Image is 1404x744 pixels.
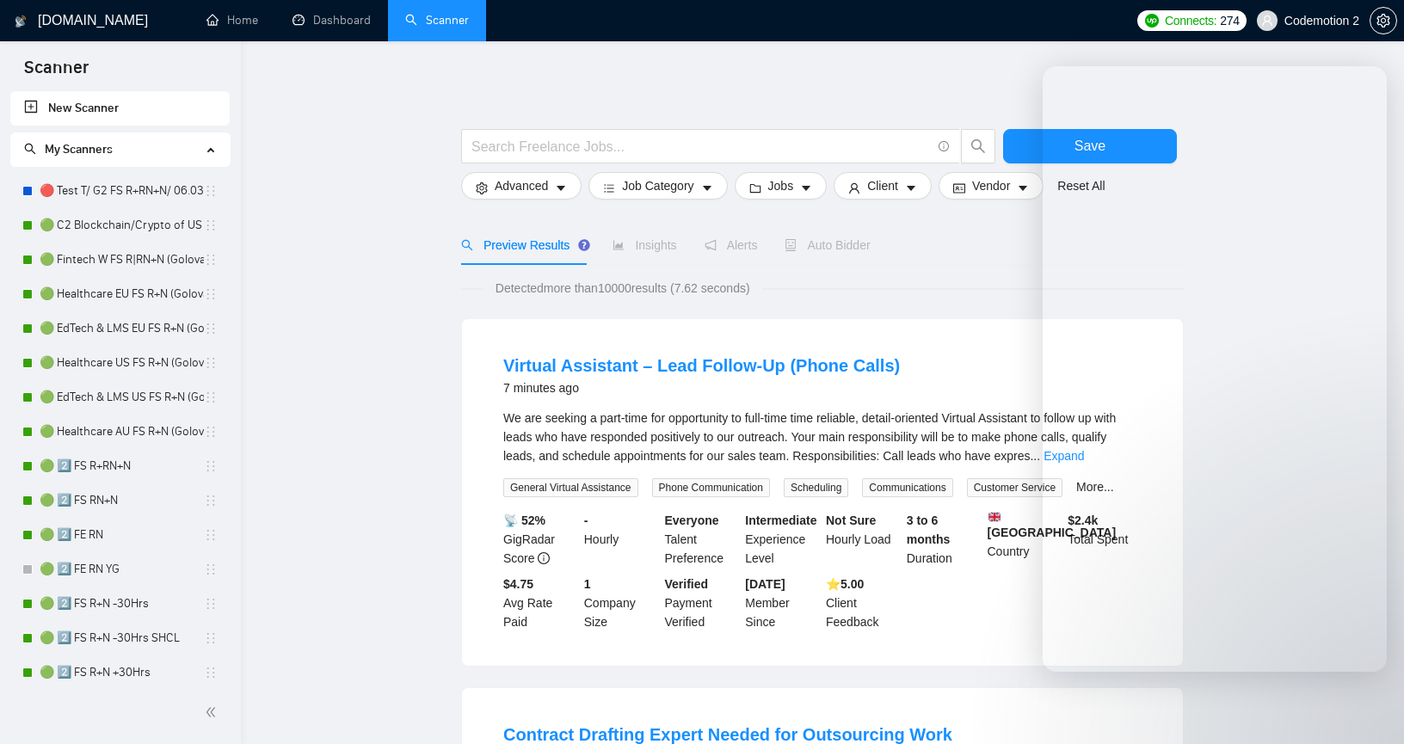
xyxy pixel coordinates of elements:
li: 🟢 2️⃣ FS R+N -30Hrs [10,587,230,621]
a: 🟢 2️⃣ FS R+RN+N [40,449,204,483]
a: 🟢 Healthcare US FS R+N (Golovach FS) [40,346,204,380]
div: Member Since [742,575,822,631]
button: idcardVendorcaret-down [939,172,1044,200]
span: holder [204,253,218,267]
span: Connects: [1165,11,1216,30]
span: user [1261,15,1273,27]
a: dashboardDashboard [292,13,371,28]
span: folder [749,181,761,194]
span: search [461,239,473,251]
span: Jobs [768,176,794,195]
span: bars [603,181,615,194]
a: 🟢 2️⃣ FE RN YG [40,552,204,587]
button: userClientcaret-down [834,172,932,200]
a: homeHome [206,13,258,28]
iframe: Intercom live chat [1345,686,1387,727]
span: holder [204,666,218,679]
span: ... [1030,449,1040,463]
span: holder [204,528,218,542]
div: We are seeking a part-time for opportunity to full-time time reliable, detail-oriented Virtual As... [503,409,1142,465]
b: Verified [665,577,709,591]
span: caret-down [800,181,812,194]
a: 🟢 Fintech W FS R|RN+N (Golovach FS) [40,243,204,277]
b: Intermediate [745,513,816,527]
span: caret-down [701,181,713,194]
img: logo [15,8,27,35]
img: 🇬🇧 [988,511,1001,523]
span: 274 [1220,11,1239,30]
button: folderJobscaret-down [735,172,828,200]
span: info-circle [939,141,950,152]
a: 🟢 EdTech & LMS EU FS R+N (Golovach FS) [40,311,204,346]
button: Save [1003,129,1177,163]
b: [DATE] [745,577,785,591]
span: Auto Bidder [785,238,870,252]
span: holder [204,287,218,301]
b: Not Sure [826,513,876,527]
span: area-chart [613,239,625,251]
span: user [848,181,860,194]
span: search [24,143,36,155]
span: My Scanners [24,142,113,157]
span: robot [785,239,797,251]
b: Everyone [665,513,719,527]
div: Tooltip anchor [576,237,592,253]
span: holder [204,184,218,198]
div: Duration [903,511,984,568]
img: upwork-logo.png [1145,14,1159,28]
div: Talent Preference [662,511,742,568]
div: Hourly Load [822,511,903,568]
span: holder [204,563,218,576]
b: - [584,513,588,527]
div: Payment Verified [662,575,742,631]
a: 🔴 Test T/ G2 FS R+RN+N/ 06.03 [40,174,204,208]
a: 🟢 EdTech & LMS US FS R+N (Golovach FS) [40,380,204,415]
span: Preview Results [461,238,585,252]
li: 🟢 EdTech & LMS EU FS R+N (Golovach FS) [10,311,230,346]
span: Detected more than 10000 results (7.62 seconds) [483,279,762,298]
span: holder [204,390,218,404]
span: double-left [205,704,222,721]
span: Advanced [495,176,548,195]
div: Hourly [581,511,662,568]
a: 🟢 2️⃣ FS R+N -30Hrs [40,587,204,621]
span: holder [204,218,218,232]
span: caret-down [905,181,917,194]
span: Job Category [622,176,693,195]
span: Client [867,176,898,195]
a: New Scanner [24,91,216,126]
div: Country [984,511,1065,568]
a: Contract Drafting Expert Needed for Outsourcing Work [503,725,952,744]
li: 🟢 Healthcare EU FS R+N (Golovach FS) [10,277,230,311]
li: 🟢 Healthcare AU FS R+N (Golovach FS) [10,415,230,449]
a: setting [1370,14,1397,28]
div: Client Feedback [822,575,903,631]
span: General Virtual Assistance [503,478,638,497]
span: holder [204,459,218,473]
span: holder [204,425,218,439]
input: Search Freelance Jobs... [471,136,931,157]
span: holder [204,597,218,611]
li: 🟢 2️⃣ FE RN [10,518,230,552]
a: 🟢 Healthcare AU FS R+N (Golovach FS) [40,415,204,449]
span: Communications [862,478,952,497]
li: 🟢 EdTech & LMS US FS R+N (Golovach FS) [10,380,230,415]
span: holder [204,631,218,645]
b: ⭐️ 5.00 [826,577,864,591]
span: holder [204,494,218,507]
span: caret-down [1017,181,1029,194]
button: search [961,129,995,163]
a: 🟢 2️⃣ FS R+N +30Hrs [40,655,204,690]
div: Avg Rate Paid [500,575,581,631]
b: 3 to 6 months [907,513,951,546]
a: searchScanner [405,13,469,28]
span: holder [204,322,218,335]
button: settingAdvancedcaret-down [461,172,582,200]
a: 🟢 C2 Blockchain/Crypto of US FS R+N [40,208,204,243]
span: Scanner [10,55,102,91]
span: Customer Service [967,478,1062,497]
a: 🟢 2️⃣ FS R+N -30Hrs SHCL [40,621,204,655]
b: [GEOGRAPHIC_DATA] [988,511,1117,539]
li: 🟢 2️⃣ FS R+N -30Hrs SHCL [10,621,230,655]
li: 🟢 2️⃣ FS RN+N [10,483,230,518]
